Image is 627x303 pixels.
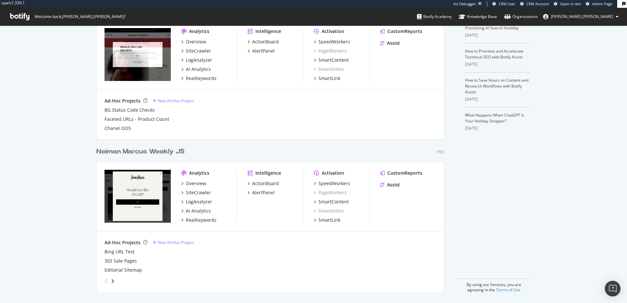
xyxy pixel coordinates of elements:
[380,170,422,176] a: CustomReports
[186,189,211,196] div: SiteCrawler
[380,40,400,46] a: Assist
[417,13,452,20] div: Botify Academy
[314,199,349,205] a: SmartContent
[181,48,211,54] a: SiteCrawler
[314,217,340,223] a: SmartLink
[314,208,344,214] a: SmartIndex
[248,39,279,45] a: ActionBoard
[492,1,515,7] a: CRM User
[318,217,340,223] div: SmartLink
[181,199,212,205] a: LogAnalyzer
[380,28,422,35] a: CustomReports
[387,28,422,35] div: CustomReports
[186,57,212,63] div: LogAnalyzer
[181,217,217,223] a: RealKeywords
[459,13,497,20] div: Knowledge Base
[318,39,350,45] div: SpeedWorkers
[104,258,137,264] a: 302 Sale Pages
[314,189,347,196] a: PageWorkers
[186,180,206,187] div: Overview
[104,239,140,246] div: Ad-Hoc Projects
[186,48,211,54] div: SiteCrawler
[314,180,350,187] a: SpeedWorkers
[248,180,279,187] a: ActionBoard
[255,170,281,176] div: Intelligence
[96,147,187,156] a: Neiman Marcus Weekly JS
[465,96,531,102] div: [DATE]
[465,61,531,67] div: [DATE]
[102,276,110,286] div: angle-left
[465,125,531,131] div: [DATE]
[104,170,171,223] img: neimanmarcus.com
[181,57,212,63] a: LogAnalyzer
[34,14,125,19] span: Welcome back, [PERSON_NAME].[PERSON_NAME] !
[499,1,515,6] span: CRM User
[186,75,217,82] div: RealKeywords
[248,48,275,54] a: AlertPanel
[387,170,422,176] div: CustomReports
[104,125,131,132] a: Chanel OOS
[104,28,171,81] img: bergdorfgoodman.com
[104,267,142,273] a: Editorial Sitemap
[158,98,194,104] div: New Ad-Hoc Project
[538,11,624,22] button: [PERSON_NAME].[PERSON_NAME]
[252,180,279,187] div: ActionBoard
[554,1,581,7] a: Open in dev
[252,48,275,54] div: AlertPanel
[255,28,281,35] div: Intelligence
[252,189,275,196] div: AlertPanel
[459,8,497,25] a: Knowledge Base
[104,116,169,122] a: Faceted URLs - Product Count
[387,182,400,188] div: Assist
[322,28,344,35] div: Activation
[437,149,444,155] div: Pro
[520,1,549,7] a: CRM Account
[592,1,612,6] span: Admin Page
[248,189,275,196] a: AlertPanel
[496,287,521,293] a: Terms of Use
[153,98,194,104] a: New Ad-Hoc Project
[453,1,477,7] div: Viz Debugger:
[417,8,452,25] a: Botify Academy
[181,180,206,187] a: Overview
[465,77,528,95] a: How to Save Hours on Content and Research Workflows with Botify Assist
[110,278,115,284] div: angle-right
[181,189,211,196] a: SiteCrawler
[560,1,581,6] span: Open in dev
[314,66,344,72] a: SmartIndex
[186,208,211,214] div: AI Analytics
[314,48,347,54] a: PageWorkers
[314,57,349,63] a: SmartContent
[181,208,211,214] a: AI Analytics
[465,32,531,38] div: [DATE]
[153,240,194,245] a: New Ad-Hoc Project
[504,13,538,20] div: Organizations
[314,39,350,45] a: SpeedWorkers
[189,170,209,176] div: Analytics
[104,98,140,104] div: Ad-Hoc Projects
[318,75,340,82] div: SmartLink
[104,107,155,113] div: BG Status Code Checks
[322,170,344,176] div: Activation
[318,57,349,63] div: SmartContent
[551,14,613,19] span: joe.mcdonald
[526,1,549,6] span: CRM Account
[504,8,538,25] a: Organizations
[465,112,524,124] a: What Happens When ChatGPT Is Your Holiday Shopper?
[181,66,211,72] a: AI Analytics
[318,180,350,187] div: SpeedWorkers
[158,240,194,245] div: New Ad-Hoc Project
[104,248,135,255] a: Bing URL Test
[457,279,531,293] div: By using our Services, you are agreeing to the
[387,40,400,46] div: Assist
[181,39,206,45] a: Overview
[186,199,212,205] div: LogAnalyzer
[186,66,211,72] div: AI Analytics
